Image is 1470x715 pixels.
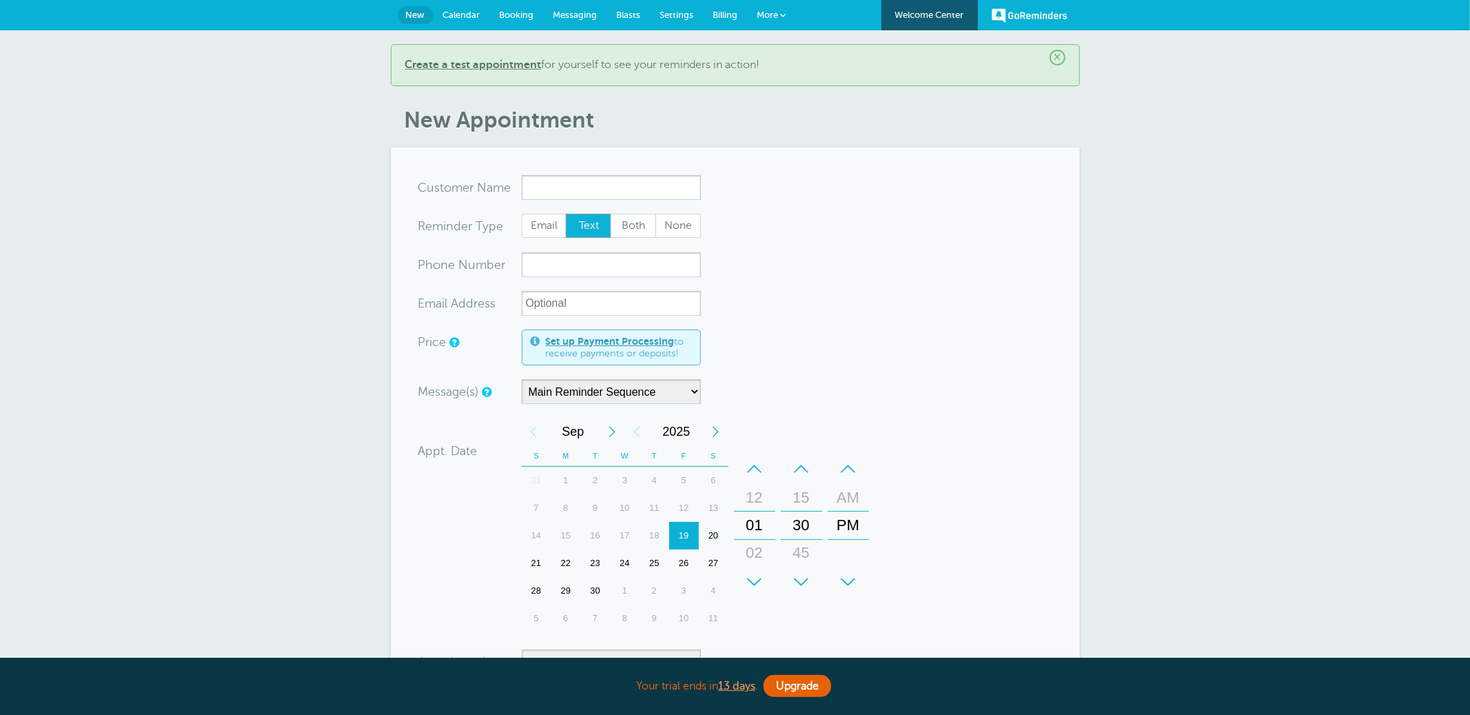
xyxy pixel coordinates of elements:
[551,467,580,494] div: 1
[522,418,547,445] div: Previous Month
[617,10,641,20] span: Blasts
[640,577,669,605] div: Thursday, October 2
[551,445,580,467] th: M
[785,512,818,539] div: 30
[551,605,580,632] div: 6
[391,672,1080,701] div: Your trial ends in .
[625,418,650,445] div: Previous Year
[418,220,504,232] label: Reminder Type
[418,291,522,316] div: ress
[640,467,669,494] div: Thursday, September 4
[551,577,580,605] div: Monday, September 29
[551,522,580,550] div: 15
[418,297,442,310] span: Ema
[418,175,522,200] div: ame
[699,494,728,522] div: 13
[699,577,728,605] div: Saturday, October 4
[405,59,542,71] b: Create a test appointment
[738,512,771,539] div: 01
[610,494,640,522] div: 10
[640,522,669,550] div: Thursday, September 18
[522,467,551,494] div: Sunday, August 31
[418,181,440,194] span: Cus
[611,214,656,239] label: Both
[669,577,699,605] div: 3
[640,550,669,577] div: 25
[640,605,669,632] div: Thursday, October 9
[406,10,425,20] span: New
[546,336,675,347] a: Set up Payment Processing
[418,385,479,398] label: Message(s)
[443,10,480,20] span: Calendar
[440,181,487,194] span: tomer N
[522,214,567,239] label: Email
[580,522,610,550] div: Tuesday, September 16
[640,522,669,550] div: 18
[580,605,610,632] div: 7
[580,522,610,550] div: 16
[650,418,704,445] span: 2025
[610,522,640,550] div: 17
[522,550,551,577] div: 21
[699,522,728,550] div: 20
[551,550,580,577] div: Monday, September 22
[551,522,580,550] div: Monday, September 15
[669,550,699,577] div: Friday, September 26
[640,605,669,632] div: 9
[610,467,640,494] div: 3
[522,577,551,605] div: 28
[699,522,728,550] div: Saturday, September 20
[656,214,700,238] span: None
[610,577,640,605] div: Wednesday, October 1
[580,494,610,522] div: Tuesday, September 9
[522,522,551,550] div: 14
[450,338,458,347] a: An optional price for the appointment. If you set a price, you can include a payment link in your...
[832,484,865,512] div: AM
[610,605,640,632] div: Wednesday, October 8
[669,522,699,550] div: Today, Friday, September 19
[405,107,1080,133] h1: New Appointment
[553,10,598,20] span: Messaging
[640,467,669,494] div: 4
[418,336,447,348] label: Price
[785,539,818,567] div: 45
[547,418,600,445] span: September
[699,445,728,467] th: S
[610,577,640,605] div: 1
[405,59,1065,72] p: for yourself to see your reminders in action!
[734,455,775,596] div: Hours
[640,494,669,522] div: 11
[441,259,476,271] span: ne Nu
[713,10,738,20] span: Billing
[699,467,728,494] div: Saturday, September 6
[738,539,771,567] div: 02
[640,550,669,577] div: Thursday, September 25
[551,605,580,632] div: Monday, October 6
[718,680,755,692] a: 13 days
[699,494,728,522] div: Saturday, September 13
[522,605,551,632] div: 5
[610,494,640,522] div: Wednesday, September 10
[522,605,551,632] div: Sunday, October 5
[669,605,699,632] div: 10
[669,494,699,522] div: 12
[580,550,610,577] div: 23
[699,550,728,577] div: Saturday, September 27
[764,675,831,697] a: Upgrade
[522,291,701,316] input: Optional
[669,467,699,494] div: 5
[669,494,699,522] div: Friday, September 12
[699,550,728,577] div: 27
[418,259,441,271] span: Pho
[551,467,580,494] div: Monday, September 1
[580,494,610,522] div: 9
[704,418,728,445] div: Next Year
[610,550,640,577] div: 24
[580,445,610,467] th: T
[580,467,610,494] div: Tuesday, September 2
[610,550,640,577] div: Wednesday, September 24
[669,550,699,577] div: 26
[738,484,771,512] div: 12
